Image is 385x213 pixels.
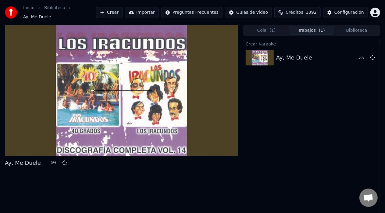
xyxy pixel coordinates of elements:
[276,53,312,62] div: Ay, Me Duele
[23,5,34,11] a: Inicio
[225,7,272,18] button: Guías de video
[5,6,17,19] img: youka
[44,5,65,11] a: Biblioteca
[125,7,159,18] button: Importar
[269,27,276,34] span: ( 1 )
[306,9,317,16] span: 1392
[51,161,60,165] div: 5 %
[244,26,289,35] button: Cola
[243,40,380,47] div: Crear Karaoke
[96,7,123,18] button: Crear
[5,159,41,167] div: Ay, Me Duele
[286,9,303,16] span: Créditos
[289,26,334,35] button: Trabajos
[23,14,51,20] span: Ay, Me Duele
[334,26,379,35] button: Biblioteca
[274,7,321,18] button: Créditos1392
[23,5,96,20] nav: breadcrumb
[319,27,325,34] span: ( 1 )
[359,189,378,207] div: Chat abierto
[323,7,368,18] button: Configuración
[161,7,223,18] button: Preguntas Frecuentes
[334,9,364,16] div: Configuración
[358,55,368,60] div: 5 %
